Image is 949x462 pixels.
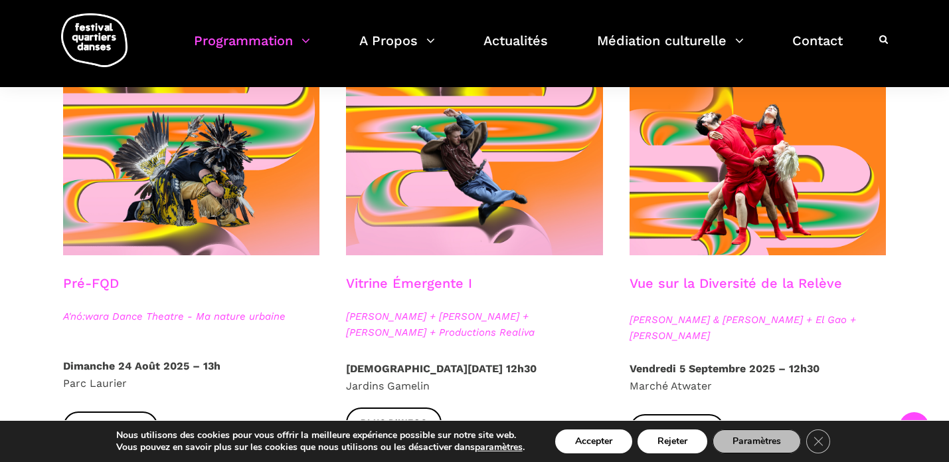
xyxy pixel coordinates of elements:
[346,407,442,437] a: Plus d'infos
[483,29,548,68] a: Actualités
[630,275,842,308] h3: Vue sur la Diversité de la Relève
[61,13,128,67] img: logo-fqd-med
[638,429,707,453] button: Rejeter
[194,29,310,68] a: Programmation
[630,360,887,394] p: Marché Atwater
[63,308,320,324] span: A'nó:wara Dance Theatre - Ma nature urbaine
[475,441,523,453] button: paramètres
[630,362,820,375] strong: Vendredi 5 Septembre 2025 – 12h30
[346,308,603,340] span: [PERSON_NAME] + [PERSON_NAME] + [PERSON_NAME] + Productions Realiva
[555,429,632,453] button: Accepter
[630,414,725,444] a: Plus d'infos
[346,360,603,394] p: Jardins Gamelin
[63,275,119,308] h3: Pré-FQD
[63,358,320,392] p: Parc Laurier
[63,411,159,441] a: Plus d'infos
[359,29,435,68] a: A Propos
[806,429,830,453] button: Close GDPR Cookie Banner
[713,429,801,453] button: Paramètres
[792,29,843,68] a: Contact
[116,441,525,453] p: Vous pouvez en savoir plus sur les cookies que nous utilisons ou les désactiver dans .
[116,429,525,441] p: Nous utilisons des cookies pour vous offrir la meilleure expérience possible sur notre site web.
[63,360,220,372] strong: Dimanche 24 Août 2025 – 13h
[361,416,427,430] span: Plus d'infos
[346,275,472,308] h3: Vitrine Émergente I
[346,362,537,375] strong: [DEMOGRAPHIC_DATA][DATE] 12h30
[597,29,744,68] a: Médiation culturelle
[630,312,887,344] span: [PERSON_NAME] & [PERSON_NAME] + El Gao + [PERSON_NAME]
